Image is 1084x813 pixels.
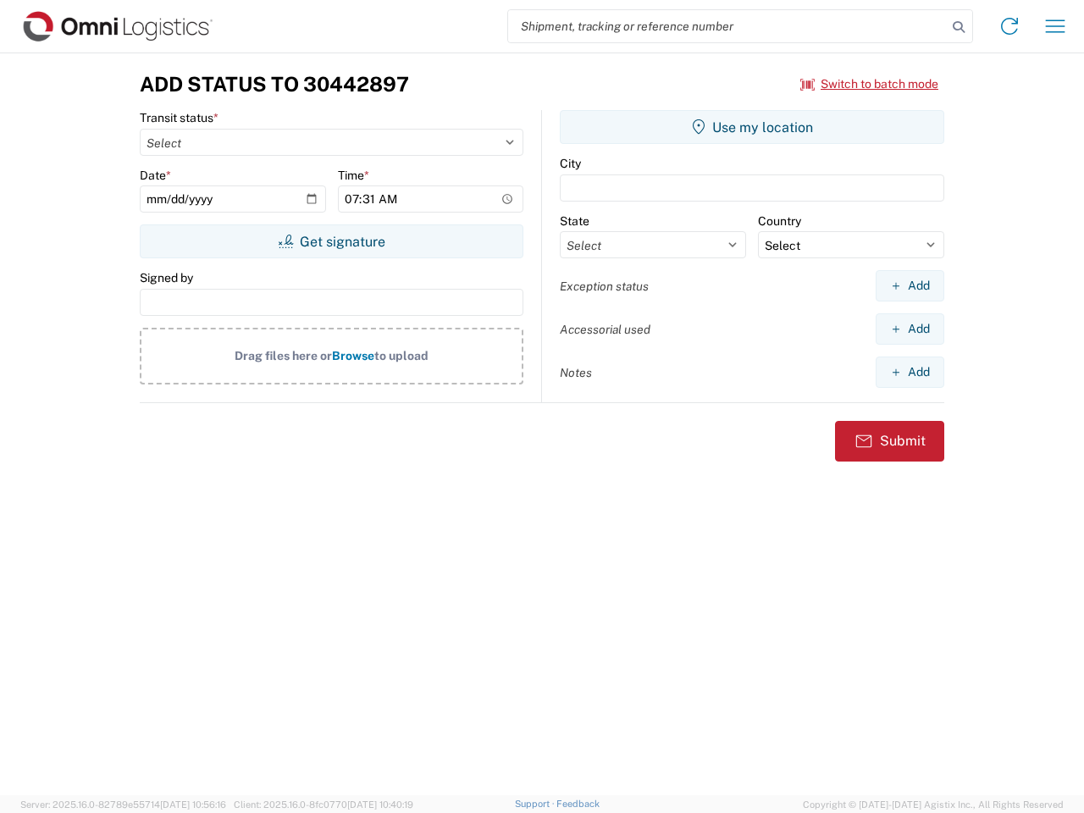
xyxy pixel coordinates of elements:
[876,270,944,301] button: Add
[140,168,171,183] label: Date
[338,168,369,183] label: Time
[140,72,409,97] h3: Add Status to 30442897
[347,799,413,810] span: [DATE] 10:40:19
[140,110,218,125] label: Transit status
[758,213,801,229] label: Country
[560,279,649,294] label: Exception status
[140,224,523,258] button: Get signature
[560,322,650,337] label: Accessorial used
[234,799,413,810] span: Client: 2025.16.0-8fc0770
[556,799,600,809] a: Feedback
[508,10,947,42] input: Shipment, tracking or reference number
[560,365,592,380] label: Notes
[374,349,429,362] span: to upload
[560,156,581,171] label: City
[560,213,589,229] label: State
[332,349,374,362] span: Browse
[20,799,226,810] span: Server: 2025.16.0-82789e55714
[800,70,938,98] button: Switch to batch mode
[140,270,193,285] label: Signed by
[160,799,226,810] span: [DATE] 10:56:16
[515,799,557,809] a: Support
[876,313,944,345] button: Add
[560,110,944,144] button: Use my location
[876,357,944,388] button: Add
[803,797,1064,812] span: Copyright © [DATE]-[DATE] Agistix Inc., All Rights Reserved
[235,349,332,362] span: Drag files here or
[835,421,944,462] button: Submit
